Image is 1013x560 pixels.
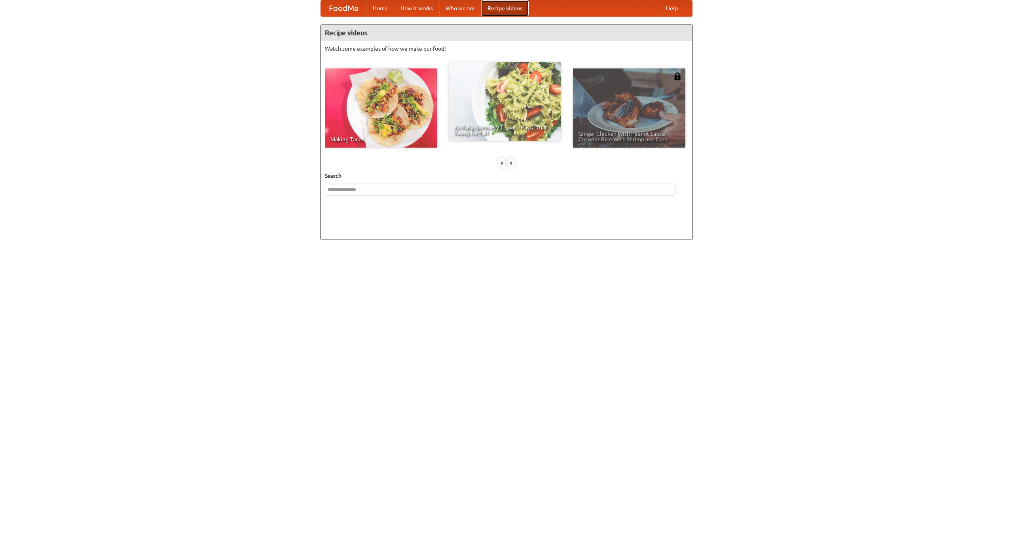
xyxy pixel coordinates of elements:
a: Home [366,0,394,16]
div: » [508,158,515,168]
a: Making Tacos [325,68,437,148]
p: Watch some examples of how we make our food! [325,45,688,53]
a: Help [660,0,684,16]
img: 483408.png [673,72,681,80]
a: How it works [394,0,439,16]
a: Who we are [439,0,481,16]
div: « [498,158,505,168]
a: Recipe videos [481,0,529,16]
span: Making Tacos [330,137,432,142]
h5: Search [325,172,688,180]
a: FoodMe [321,0,366,16]
h4: Recipe videos [321,25,692,41]
span: An Easy, Summery Tomato Pasta That's Ready for Fall [454,125,556,136]
a: An Easy, Summery Tomato Pasta That's Ready for Fall [449,62,561,141]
